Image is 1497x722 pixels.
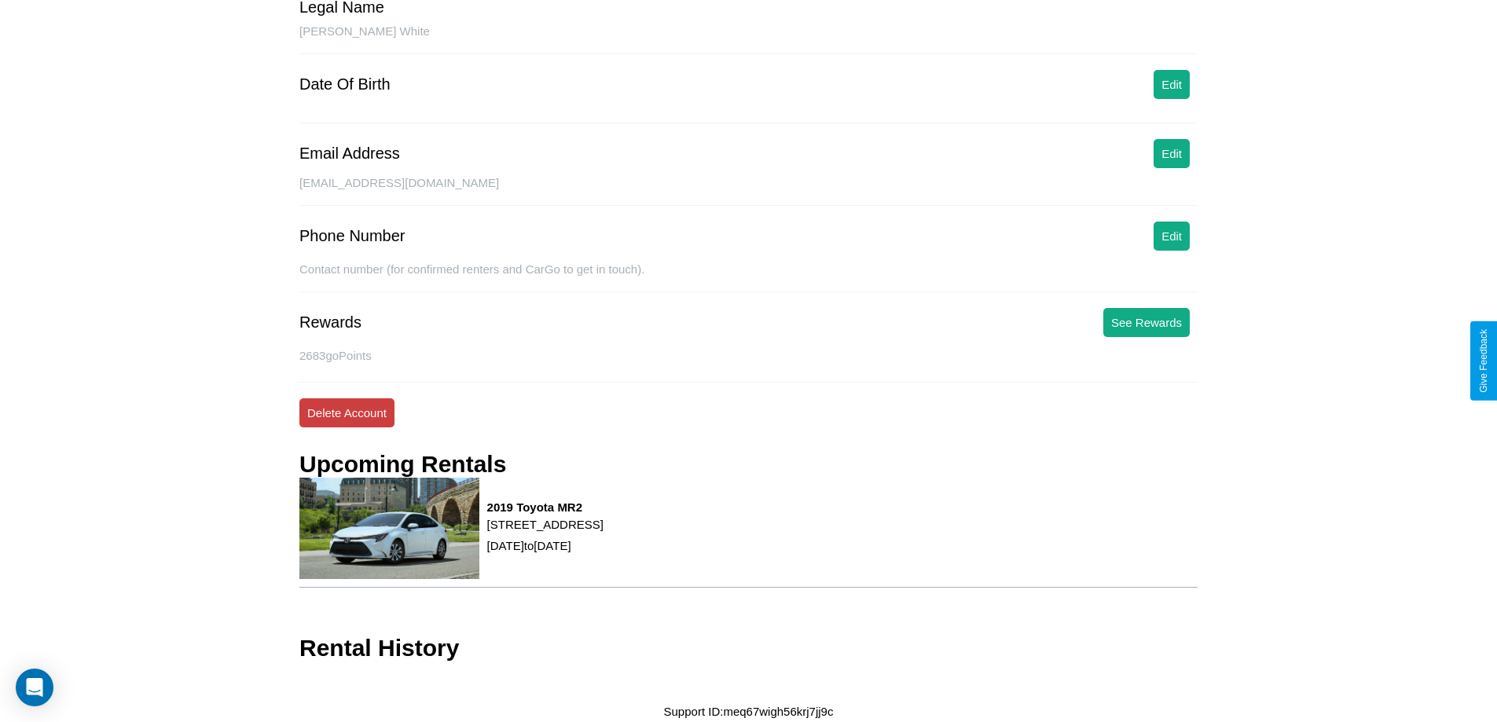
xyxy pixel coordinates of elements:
[299,635,459,662] h3: Rental History
[664,701,834,722] p: Support ID: meq67wigh56krj7jj9c
[299,75,391,93] div: Date Of Birth
[487,500,604,514] h3: 2019 Toyota MR2
[299,313,361,332] div: Rewards
[299,345,1198,366] p: 2683 goPoints
[1154,70,1190,99] button: Edit
[299,176,1198,206] div: [EMAIL_ADDRESS][DOMAIN_NAME]
[299,145,400,163] div: Email Address
[299,478,479,579] img: rental
[16,669,53,706] div: Open Intercom Messenger
[299,451,506,478] h3: Upcoming Rentals
[299,398,394,427] button: Delete Account
[1103,308,1190,337] button: See Rewards
[1154,139,1190,168] button: Edit
[299,24,1198,54] div: [PERSON_NAME] White
[1154,222,1190,251] button: Edit
[487,535,604,556] p: [DATE] to [DATE]
[299,262,1198,292] div: Contact number (for confirmed renters and CarGo to get in touch).
[299,227,405,245] div: Phone Number
[1478,329,1489,393] div: Give Feedback
[487,514,604,535] p: [STREET_ADDRESS]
